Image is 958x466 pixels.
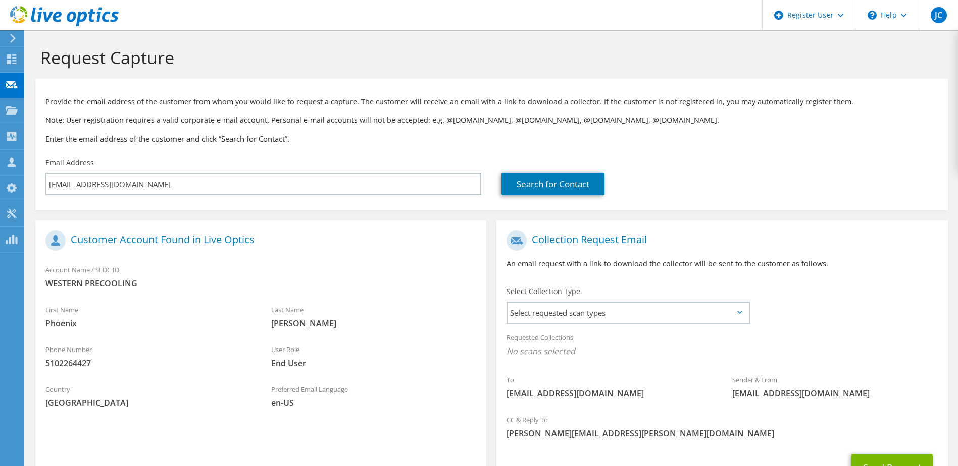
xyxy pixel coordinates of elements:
[45,158,94,168] label: Email Address
[45,96,938,107] p: Provide the email address of the customer from whom you would like to request a capture. The cust...
[496,409,947,444] div: CC & Reply To
[45,397,251,409] span: [GEOGRAPHIC_DATA]
[35,299,261,334] div: First Name
[35,379,261,414] div: Country
[45,318,251,329] span: Phoenix
[40,47,938,68] h1: Request Capture
[45,278,476,289] span: WESTERN PRECOOLING
[271,397,477,409] span: en-US
[35,259,486,294] div: Account Name / SFDC ID
[507,230,932,251] h1: Collection Request Email
[45,114,938,126] p: Note: User registration requires a valid corporate e-mail account. Personal e-mail accounts will ...
[261,379,487,414] div: Preferred Email Language
[271,358,477,369] span: End User
[271,318,477,329] span: [PERSON_NAME]
[931,7,947,23] span: JC
[496,369,722,404] div: To
[45,358,251,369] span: 5102264427
[507,258,937,269] p: An email request with a link to download the collector will be sent to the customer as follows.
[261,299,487,334] div: Last Name
[35,339,261,374] div: Phone Number
[45,133,938,144] h3: Enter the email address of the customer and click “Search for Contact”.
[507,388,712,399] span: [EMAIL_ADDRESS][DOMAIN_NAME]
[722,369,948,404] div: Sender & From
[45,230,471,251] h1: Customer Account Found in Live Optics
[507,428,937,439] span: [PERSON_NAME][EMAIL_ADDRESS][PERSON_NAME][DOMAIN_NAME]
[507,345,937,357] span: No scans selected
[501,173,604,195] a: Search for Contact
[507,286,580,297] label: Select Collection Type
[261,339,487,374] div: User Role
[732,388,938,399] span: [EMAIL_ADDRESS][DOMAIN_NAME]
[868,11,877,20] svg: \n
[496,327,947,364] div: Requested Collections
[508,303,748,323] span: Select requested scan types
